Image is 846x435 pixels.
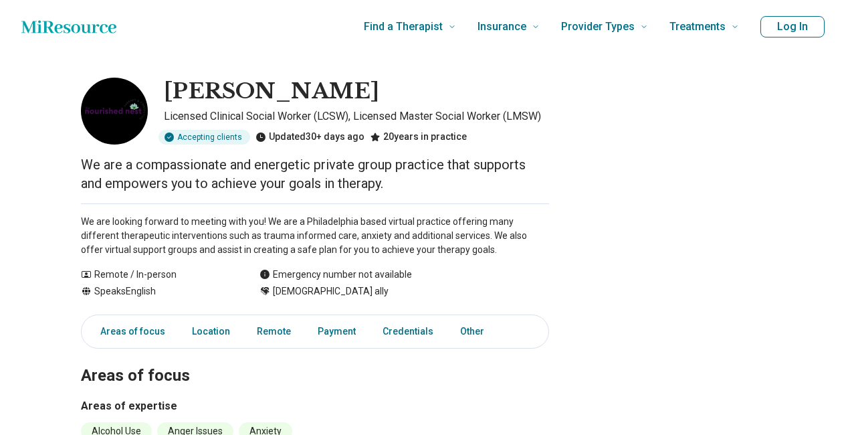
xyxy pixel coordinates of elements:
div: Accepting clients [158,130,250,145]
span: Insurance [478,17,526,36]
a: Other [452,318,500,345]
a: Areas of focus [84,318,173,345]
h2: Areas of focus [81,333,549,387]
p: We are looking forward to meeting with you! We are a Philadelphia based virtual practice offering... [81,215,549,257]
div: Remote / In-person [81,268,233,282]
div: 20 years in practice [370,130,467,145]
a: Home page [21,13,116,40]
div: Speaks English [81,284,233,298]
a: Credentials [375,318,441,345]
span: Find a Therapist [364,17,443,36]
h3: Areas of expertise [81,398,549,414]
a: Payment [310,318,364,345]
a: Location [184,318,238,345]
div: Updated 30+ days ago [255,130,364,145]
h1: [PERSON_NAME] [164,78,379,106]
button: Log In [760,16,825,37]
p: We are a compassionate and energetic private group practice that supports and empowers you to ach... [81,155,549,193]
div: Emergency number not available [259,268,412,282]
img: Monica Mehalshick, Licensed Clinical Social Worker (LCSW) [81,78,148,145]
span: [DEMOGRAPHIC_DATA] ally [273,284,389,298]
span: Treatments [669,17,726,36]
a: Remote [249,318,299,345]
p: Licensed Clinical Social Worker (LCSW), Licensed Master Social Worker (LMSW) [164,108,549,124]
span: Provider Types [561,17,635,36]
